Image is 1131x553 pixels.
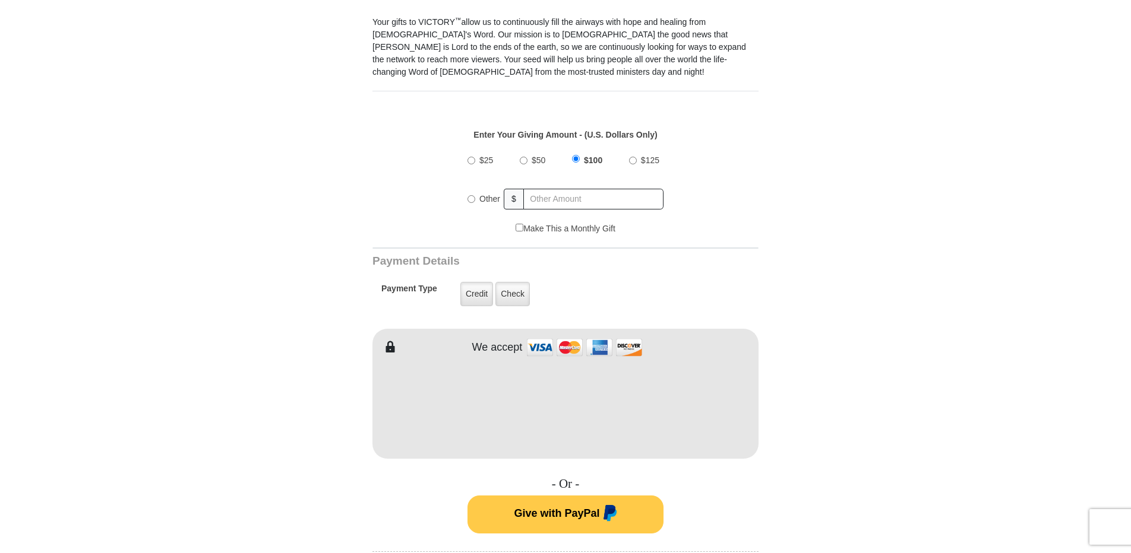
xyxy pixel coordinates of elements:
img: paypal [600,505,617,524]
span: $50 [532,155,545,165]
p: Your gifts to VICTORY allow us to continuously fill the airways with hope and healing from [DEMOG... [372,16,759,78]
span: Other [479,194,500,204]
label: Credit [460,282,493,306]
span: $25 [479,155,493,165]
span: $ [504,189,524,209]
input: Make This a Monthly Gift [516,224,523,231]
strong: Enter Your Giving Amount - (U.S. Dollars Only) [473,130,657,139]
span: $100 [584,155,602,165]
h5: Payment Type [381,284,437,300]
span: $125 [641,155,659,165]
sup: ™ [455,16,462,23]
h3: Payment Details [372,255,675,268]
img: credit cards accepted [525,335,644,360]
input: Other Amount [523,189,664,209]
h4: We accept [472,341,523,354]
label: Check [495,282,530,306]
span: Give with PayPal [514,507,599,519]
label: Make This a Monthly Gift [516,223,615,235]
button: Give with PayPal [467,495,664,533]
h4: - Or - [372,476,759,491]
